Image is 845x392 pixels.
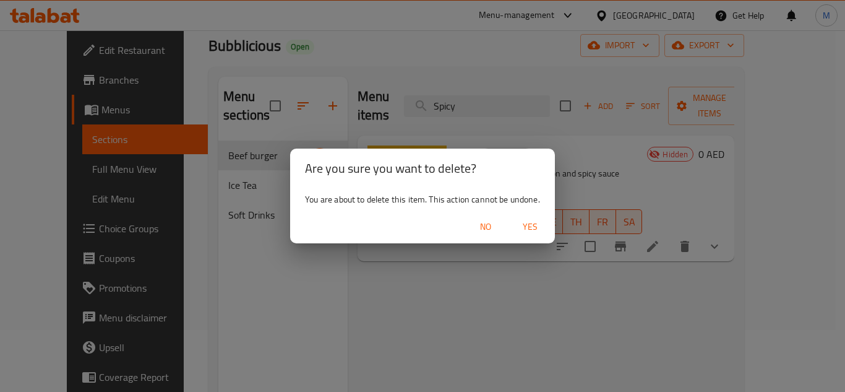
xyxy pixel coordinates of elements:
h2: Are you sure you want to delete? [305,159,540,178]
button: No [466,216,505,238]
div: You are about to delete this item. This action cannot be undone. [290,188,555,211]
span: No [471,219,500,235]
button: Yes [510,216,550,238]
span: Yes [515,219,545,235]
